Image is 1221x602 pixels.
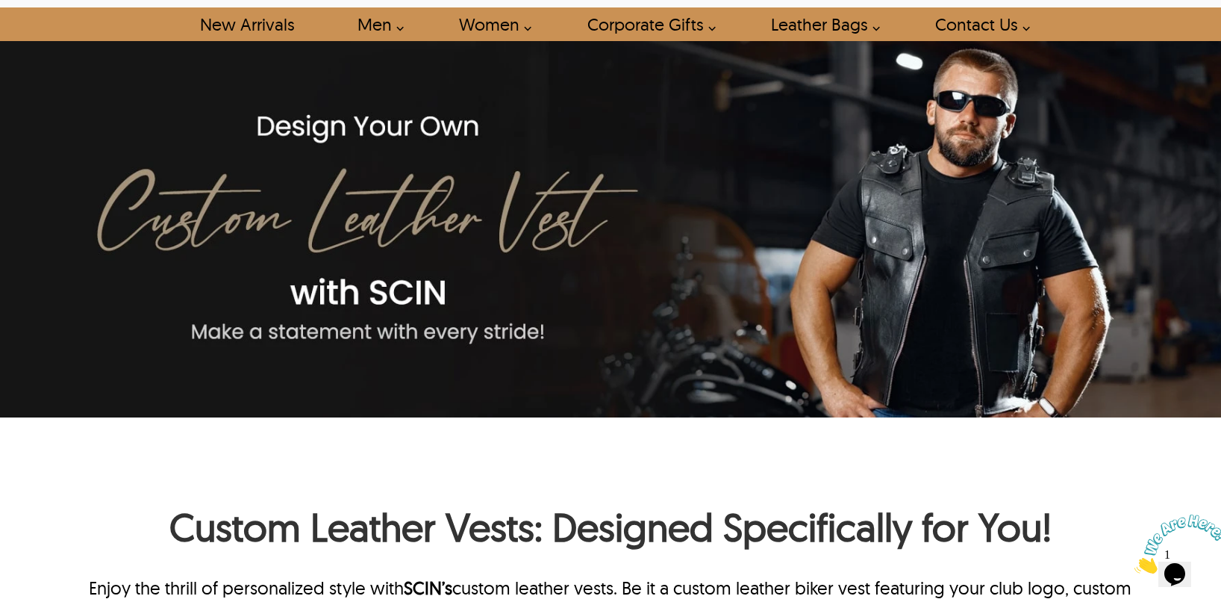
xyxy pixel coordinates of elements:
span: 1 [6,6,12,19]
a: shop men's leather jackets [340,7,412,41]
a: SCIN’s [404,577,452,599]
a: Shop New Arrivals [183,7,310,41]
h1: Custom Leather Vests: Designed Specifically for You! [61,454,1160,559]
a: Shop Women Leather Jackets [442,7,540,41]
a: Shop Leather Bags [754,7,888,41]
a: contact-us [918,7,1038,41]
iframe: chat widget [1128,509,1221,580]
img: Chat attention grabber [6,6,99,65]
a: Shop Leather Corporate Gifts [570,7,724,41]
